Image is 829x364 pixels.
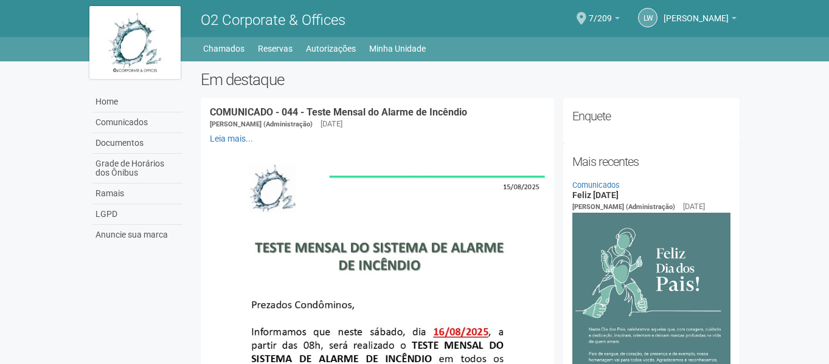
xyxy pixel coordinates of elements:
[92,92,182,112] a: Home
[92,133,182,154] a: Documentos
[369,40,426,57] a: Minha Unidade
[92,225,182,245] a: Anuncie sua marca
[572,190,619,200] a: Feliz [DATE]
[572,203,675,211] span: [PERSON_NAME] (Administração)
[683,201,705,212] div: [DATE]
[92,204,182,225] a: LGPD
[572,107,731,125] h2: Enquete
[201,12,345,29] span: O2 Corporate & Offices
[201,70,740,89] h2: Em destaque
[589,2,612,23] span: 7/209
[92,184,182,204] a: Ramais
[321,118,342,129] div: [DATE]
[210,120,313,128] span: [PERSON_NAME] (Administração)
[258,40,293,57] a: Reservas
[210,106,467,118] a: COMUNICADO - 044 - Teste Mensal do Alarme de Incêndio
[203,40,245,57] a: Chamados
[638,8,657,27] a: LW
[210,134,253,143] a: Leia mais...
[306,40,356,57] a: Autorizações
[89,6,181,79] img: logo.jpg
[589,15,620,25] a: 7/209
[664,15,737,25] a: [PERSON_NAME]
[92,112,182,133] a: Comunicados
[664,2,729,23] span: Lara Wagner
[572,180,620,190] a: Comunicados
[92,154,182,184] a: Grade de Horários dos Ônibus
[572,153,731,171] h2: Mais recentes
